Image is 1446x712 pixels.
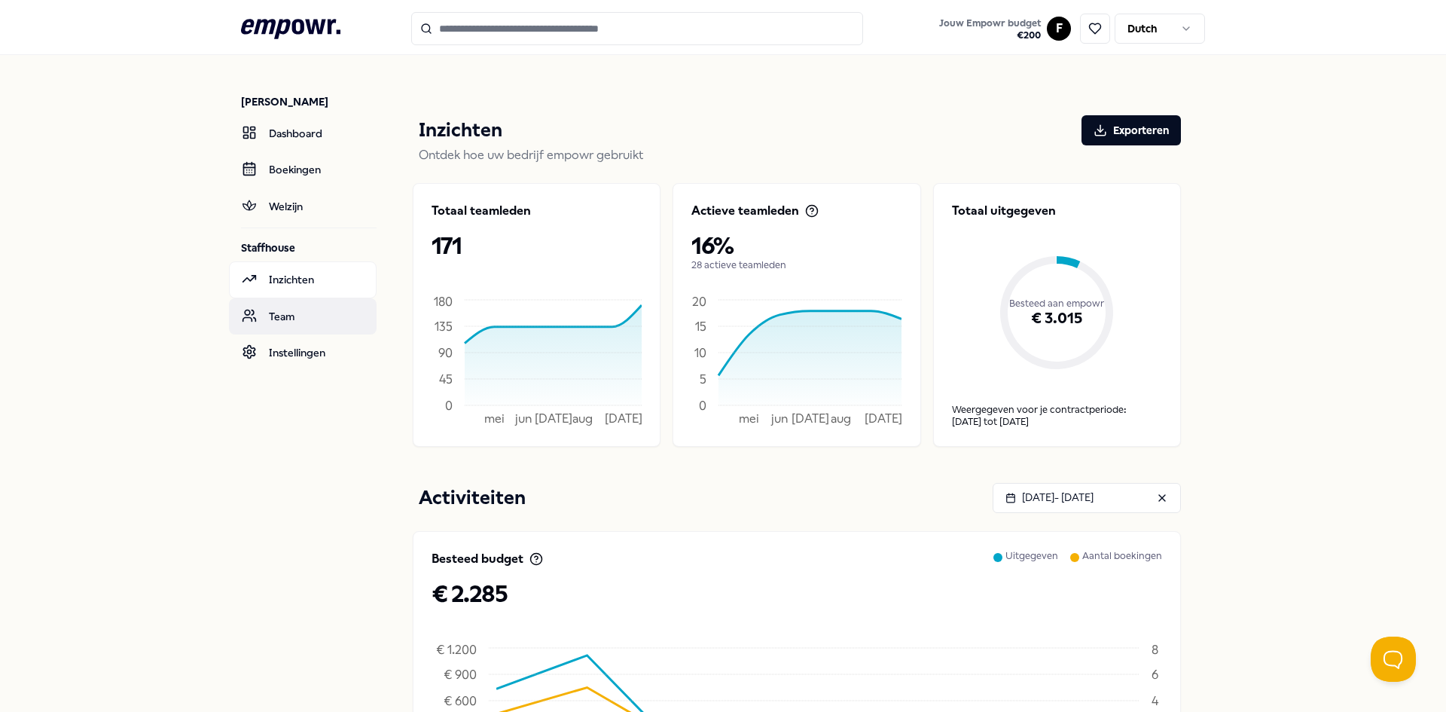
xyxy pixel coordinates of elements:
div: € 3.015 [952,268,1162,369]
a: Team [229,298,377,335]
tspan: mei [484,411,505,426]
a: Welzijn [229,188,377,225]
a: Dashboard [229,115,377,151]
tspan: 10 [694,345,706,359]
tspan: mei [739,411,759,426]
tspan: 45 [439,371,453,386]
button: [DATE]- [DATE] [993,483,1181,513]
tspan: 180 [434,295,453,309]
p: Uitgegeven [1005,550,1058,580]
p: Besteed budget [432,550,523,568]
p: Totaal uitgegeven [952,202,1162,220]
input: Search for products, categories or subcategories [411,12,863,45]
p: 16% [691,232,901,259]
tspan: 8 [1152,643,1158,657]
tspan: 0 [445,398,453,412]
p: Aantal boekingen [1082,550,1162,580]
tspan: € 600 [444,693,477,707]
p: Actieve teamleden [691,202,799,220]
button: Jouw Empowr budget€200 [936,14,1044,44]
tspan: jun [514,411,532,426]
p: Inzichten [419,115,502,145]
tspan: [DATE] [535,411,572,426]
tspan: 0 [699,398,706,412]
tspan: 90 [438,345,453,359]
a: Jouw Empowr budget€200 [933,13,1047,44]
tspan: 135 [435,319,453,333]
span: € 200 [939,29,1041,41]
p: Ontdek hoe uw bedrijf empowr gebruikt [419,145,1181,165]
tspan: jun [770,411,788,426]
p: 28 actieve teamleden [691,259,901,271]
p: 171 [432,232,642,259]
tspan: aug [572,411,593,426]
div: Besteed aan empowr [952,238,1162,369]
a: Inzichten [229,261,377,298]
tspan: 4 [1152,693,1159,707]
p: Staffhouse [241,240,377,255]
a: Instellingen [229,335,377,371]
tspan: 6 [1152,667,1158,681]
tspan: aug [831,411,851,426]
tspan: 5 [700,371,706,386]
span: Jouw Empowr budget [939,17,1041,29]
p: [PERSON_NAME] [241,94,377,109]
tspan: 20 [692,295,706,309]
tspan: [DATE] [792,411,829,426]
tspan: [DATE] [865,411,902,426]
div: [DATE] - [DATE] [1005,489,1094,506]
tspan: € 1.200 [436,643,477,657]
div: [DATE] tot [DATE] [952,416,1162,428]
tspan: 15 [695,319,706,333]
button: F [1047,17,1071,41]
p: Totaal teamleden [432,202,531,220]
p: € 2.285 [432,580,1162,607]
p: Activiteiten [419,483,526,513]
p: Weergegeven voor je contractperiode: [952,404,1162,416]
tspan: € 900 [444,667,477,681]
a: Boekingen [229,151,377,188]
tspan: [DATE] [605,411,642,426]
iframe: Help Scout Beacon - Open [1371,637,1416,682]
button: Exporteren [1081,115,1181,145]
